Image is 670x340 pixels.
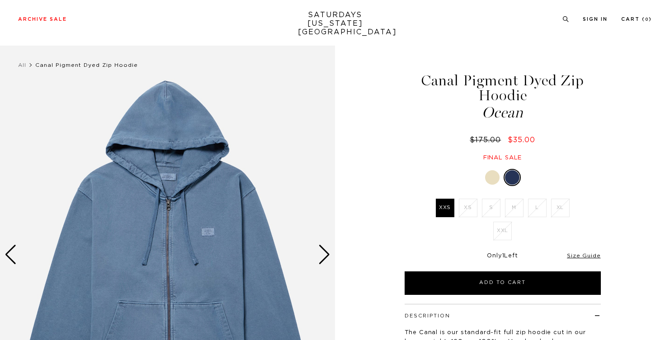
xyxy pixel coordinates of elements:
[645,18,649,22] small: 0
[621,17,652,22] a: Cart (0)
[403,154,602,162] div: Final sale
[405,271,601,295] button: Add to Cart
[403,73,602,120] h1: Canal Pigment Dyed Zip Hoodie
[508,136,535,144] span: $35.00
[405,313,450,318] button: Description
[436,199,454,217] label: XXS
[567,253,600,258] a: Size Guide
[403,105,602,120] span: Ocean
[35,62,138,68] span: Canal Pigment Dyed Zip Hoodie
[502,253,505,259] span: 1
[405,252,601,260] div: Only Left
[470,136,505,144] del: $175.00
[318,245,330,265] div: Next slide
[583,17,608,22] a: Sign In
[298,11,373,37] a: SATURDAYS[US_STATE][GEOGRAPHIC_DATA]
[18,62,26,68] a: All
[18,17,67,22] a: Archive Sale
[5,245,17,265] div: Previous slide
